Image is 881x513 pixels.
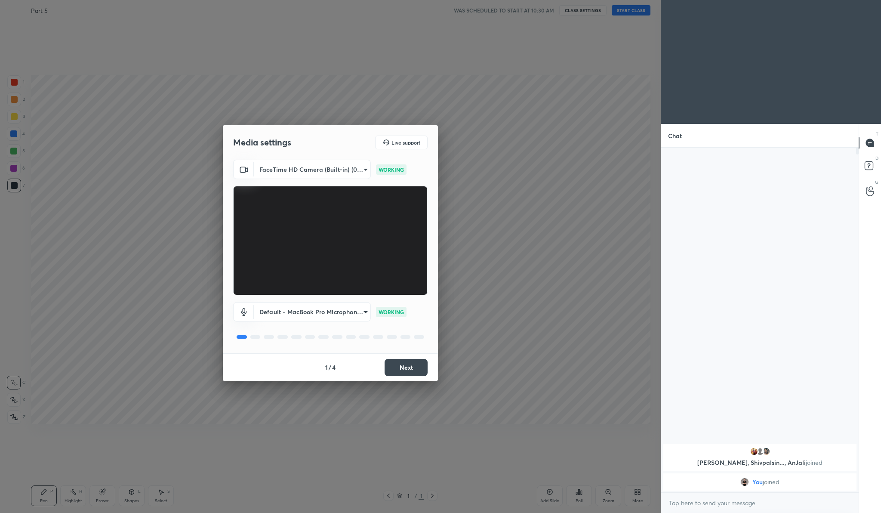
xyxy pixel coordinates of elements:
[762,447,770,456] img: 232e8744dd544667a26a4ba4ce00d266.jpg
[763,479,779,485] span: joined
[254,302,371,321] div: FaceTime HD Camera (Built-in) (05ac:8514)
[385,359,428,376] button: Next
[740,478,749,486] img: 9f6949702e7c485d94fd61f2cce3248e.jpg
[325,363,328,372] h4: 1
[752,479,763,485] span: You
[750,447,758,456] img: 3cb1e03208d04803bc8ca2512a612f50.jpg
[756,447,764,456] img: default.png
[661,124,689,147] p: Chat
[332,363,336,372] h4: 4
[379,308,404,316] p: WORKING
[875,155,878,161] p: D
[876,131,878,137] p: T
[391,140,420,145] h5: Live support
[233,137,291,148] h2: Media settings
[668,459,851,466] p: [PERSON_NAME], Shivpalsin..., AnJali
[875,179,878,185] p: G
[329,363,331,372] h4: /
[806,458,822,467] span: joined
[661,442,859,492] div: grid
[254,160,371,179] div: FaceTime HD Camera (Built-in) (05ac:8514)
[379,166,404,173] p: WORKING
